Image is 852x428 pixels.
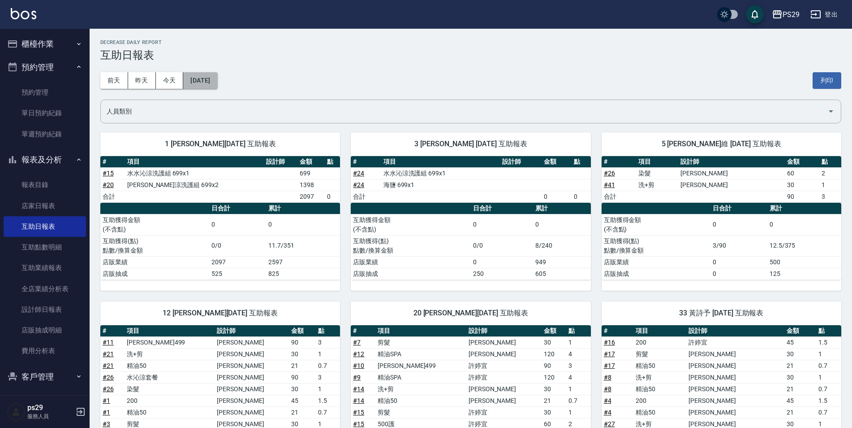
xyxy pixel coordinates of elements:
[466,371,542,383] td: 許婷宜
[297,167,325,179] td: 699
[602,214,710,235] td: 互助獲得金額 (不含點)
[602,325,633,337] th: #
[361,140,580,148] span: 3 [PERSON_NAME] [DATE] 互助報表
[215,360,289,371] td: [PERSON_NAME]
[466,406,542,418] td: 許婷宜
[604,350,615,358] a: #17
[710,256,767,268] td: 0
[104,104,824,119] input: 人員名稱
[785,179,819,191] td: 30
[542,336,566,348] td: 30
[289,395,316,406] td: 45
[566,336,591,348] td: 1
[4,237,86,258] a: 互助點數明細
[572,191,591,202] td: 0
[289,360,316,371] td: 21
[686,325,784,337] th: 設計師
[215,406,289,418] td: [PERSON_NAME]
[381,179,500,191] td: 海鹽 699x1
[103,420,110,428] a: #3
[4,148,86,171] button: 報表及分析
[533,235,590,256] td: 8/240
[604,181,615,188] a: #41
[125,348,215,360] td: 洗+剪
[4,175,86,195] a: 報表目錄
[289,371,316,383] td: 90
[566,406,591,418] td: 1
[316,325,340,337] th: 點
[819,179,841,191] td: 1
[209,235,266,256] td: 0/0
[686,360,784,371] td: [PERSON_NAME]
[604,385,611,393] a: #8
[11,8,36,19] img: Logo
[353,181,364,188] a: #24
[533,203,590,214] th: 累計
[604,170,615,177] a: #26
[375,406,466,418] td: 剪髮
[572,156,591,168] th: 點
[542,406,566,418] td: 30
[819,191,841,202] td: 3
[785,156,819,168] th: 金額
[566,360,591,371] td: 3
[604,374,611,381] a: #8
[636,179,678,191] td: 洗+剪
[316,406,340,418] td: 0.7
[289,383,316,395] td: 30
[156,72,184,89] button: 今天
[767,268,841,280] td: 125
[633,383,686,395] td: 精油50
[602,256,710,268] td: 店販業績
[784,336,816,348] td: 45
[816,406,841,418] td: 0.7
[533,214,590,235] td: 0
[542,348,566,360] td: 120
[746,5,764,23] button: save
[768,5,803,24] button: PS29
[566,383,591,395] td: 1
[784,383,816,395] td: 21
[316,395,340,406] td: 1.5
[353,350,364,358] a: #12
[103,362,114,369] a: #21
[604,339,615,346] a: #16
[375,395,466,406] td: 精油50
[785,191,819,202] td: 90
[4,124,86,144] a: 單週預約紀錄
[807,6,841,23] button: 登出
[266,203,340,214] th: 累計
[471,268,533,280] td: 250
[266,256,340,268] td: 2597
[100,235,209,256] td: 互助獲得(點) 點數/換算金額
[604,409,611,416] a: #4
[264,156,297,168] th: 設計師
[266,214,340,235] td: 0
[103,339,114,346] a: #11
[816,336,841,348] td: 1.5
[612,309,830,318] span: 33 黃詩予 [DATE] 互助報表
[633,336,686,348] td: 200
[604,397,611,404] a: #4
[602,156,841,203] table: a dense table
[686,348,784,360] td: [PERSON_NAME]
[767,203,841,214] th: 累計
[4,56,86,79] button: 預約管理
[125,360,215,371] td: 精油50
[466,395,542,406] td: [PERSON_NAME]
[633,360,686,371] td: 精油50
[103,350,114,358] a: #21
[353,420,364,428] a: #15
[784,406,816,418] td: 21
[4,341,86,361] a: 費用分析表
[4,320,86,341] a: 店販抽成明細
[4,365,86,389] button: 客戶管理
[289,406,316,418] td: 21
[353,374,361,381] a: #9
[125,325,215,337] th: 項目
[678,167,785,179] td: [PERSON_NAME]
[125,371,215,383] td: 水沁涼套餐
[542,325,566,337] th: 金額
[785,167,819,179] td: 60
[325,156,340,168] th: 點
